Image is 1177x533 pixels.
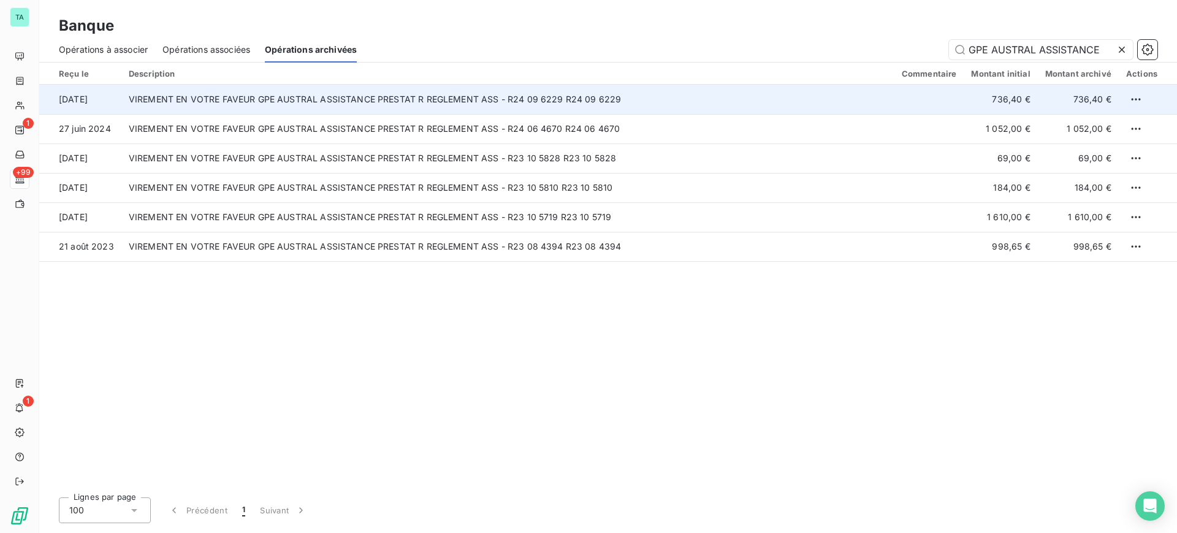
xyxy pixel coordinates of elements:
td: [DATE] [39,202,121,232]
td: VIREMENT EN VOTRE FAVEUR GPE AUSTRAL ASSISTANCE PRESTAT R REGLEMENT ASS - R23 10 5828 R23 10 5828 [121,144,894,173]
td: 69,00 € [1038,144,1119,173]
td: 69,00 € [964,144,1037,173]
div: TA [10,7,29,27]
td: [DATE] [39,173,121,202]
td: 736,40 € [1038,85,1119,114]
td: VIREMENT EN VOTRE FAVEUR GPE AUSTRAL ASSISTANCE PRESTAT R REGLEMENT ASS - R23 08 4394 R23 08 4394 [121,232,894,261]
a: 1 [10,120,29,140]
span: Opérations archivées [265,44,357,56]
div: Open Intercom Messenger [1135,491,1165,521]
a: +99 [10,169,29,189]
div: Commentaire [902,69,957,79]
td: 1 610,00 € [1038,202,1119,232]
img: Logo LeanPay [10,506,29,526]
button: 1 [235,497,253,523]
td: 1 610,00 € [964,202,1037,232]
span: 1 [242,504,245,516]
span: +99 [13,167,34,178]
td: [DATE] [39,85,121,114]
td: 736,40 € [964,85,1037,114]
td: VIREMENT EN VOTRE FAVEUR GPE AUSTRAL ASSISTANCE PRESTAT R REGLEMENT ASS - R23 10 5719 R23 10 5719 [121,202,894,232]
td: VIREMENT EN VOTRE FAVEUR GPE AUSTRAL ASSISTANCE PRESTAT R REGLEMENT ASS - R23 10 5810 R23 10 5810 [121,173,894,202]
div: Actions [1126,69,1157,79]
div: Description [129,69,887,79]
td: 184,00 € [964,173,1037,202]
td: VIREMENT EN VOTRE FAVEUR GPE AUSTRAL ASSISTANCE PRESTAT R REGLEMENT ASS - R24 09 6229 R24 09 6229 [121,85,894,114]
span: 1 [23,118,34,129]
td: [DATE] [39,144,121,173]
td: 27 juin 2024 [39,114,121,144]
td: 1 052,00 € [1038,114,1119,144]
td: VIREMENT EN VOTRE FAVEUR GPE AUSTRAL ASSISTANCE PRESTAT R REGLEMENT ASS - R24 06 4670 R24 06 4670 [121,114,894,144]
div: Reçu le [59,69,114,79]
td: 998,65 € [1038,232,1119,261]
div: Montant archivé [1045,69,1111,79]
td: 1 052,00 € [964,114,1037,144]
td: 184,00 € [1038,173,1119,202]
td: 998,65 € [964,232,1037,261]
span: 1 [23,396,34,407]
h3: Banque [59,15,114,37]
button: Précédent [161,497,235,523]
button: Suivant [253,497,314,523]
span: Opérations associées [162,44,250,56]
span: 100 [69,504,84,516]
td: 21 août 2023 [39,232,121,261]
span: Opérations à associer [59,44,148,56]
div: Montant initial [971,69,1030,79]
input: Rechercher [949,40,1133,59]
